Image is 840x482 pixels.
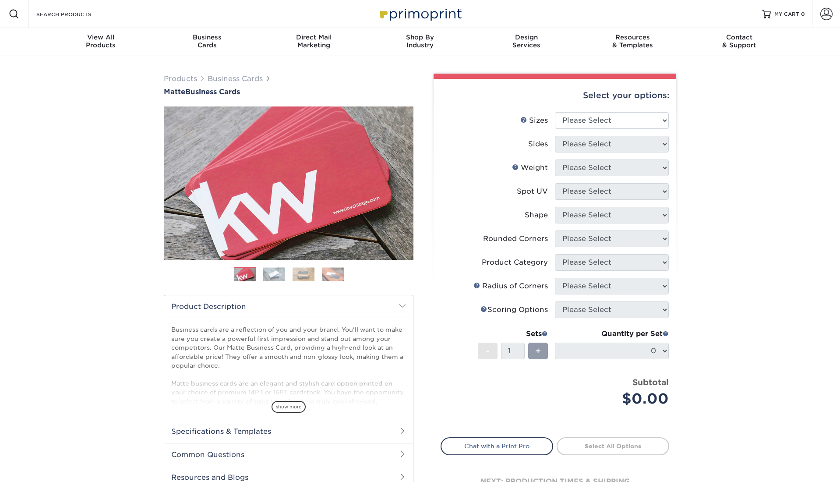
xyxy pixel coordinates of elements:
a: Business Cards [208,74,263,83]
span: - [486,344,490,358]
div: $0.00 [561,388,669,409]
img: Business Cards 04 [322,267,344,281]
span: + [535,344,541,358]
div: & Templates [579,33,686,49]
a: Shop ByIndustry [367,28,473,56]
span: MY CART [774,11,799,18]
span: Direct Mail [261,33,367,41]
span: Design [473,33,579,41]
div: Quantity per Set [555,329,669,339]
div: Rounded Corners [483,234,548,244]
a: BusinessCards [154,28,261,56]
h2: Specifications & Templates [164,420,413,443]
a: Select All Options [557,437,669,455]
a: Direct MailMarketing [261,28,367,56]
div: Shape [525,210,548,220]
a: Chat with a Print Pro [441,437,553,455]
a: DesignServices [473,28,579,56]
div: Spot UV [517,186,548,197]
div: Scoring Options [480,305,548,315]
input: SEARCH PRODUCTS..... [35,9,121,19]
a: Contact& Support [686,28,792,56]
img: Business Cards 03 [293,267,314,281]
div: Sides [528,139,548,149]
span: Resources [579,33,686,41]
span: View All [48,33,154,41]
a: Products [164,74,197,83]
span: Contact [686,33,792,41]
div: Industry [367,33,473,49]
a: MatteBusiness Cards [164,88,413,96]
div: Cards [154,33,261,49]
div: Radius of Corners [473,281,548,291]
div: Sets [478,329,548,339]
div: & Support [686,33,792,49]
span: show more [272,401,306,413]
span: Matte [164,88,185,96]
div: Product Category [482,257,548,268]
img: Primoprint [376,4,464,23]
img: Matte 01 [164,58,413,308]
div: Sizes [520,115,548,126]
span: Shop By [367,33,473,41]
span: Business [154,33,261,41]
h2: Common Questions [164,443,413,466]
div: Products [48,33,154,49]
span: 0 [801,11,805,17]
img: Business Cards 01 [234,264,256,286]
div: Marketing [261,33,367,49]
h1: Business Cards [164,88,413,96]
img: Business Cards 02 [263,267,285,281]
div: Select your options: [441,79,669,112]
p: Business cards are a reflection of you and your brand. You'll want to make sure you create a powe... [171,325,406,450]
a: Resources& Templates [579,28,686,56]
div: Weight [512,163,548,173]
strong: Subtotal [632,377,669,387]
h2: Product Description [164,295,413,318]
div: Services [473,33,579,49]
a: View AllProducts [48,28,154,56]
